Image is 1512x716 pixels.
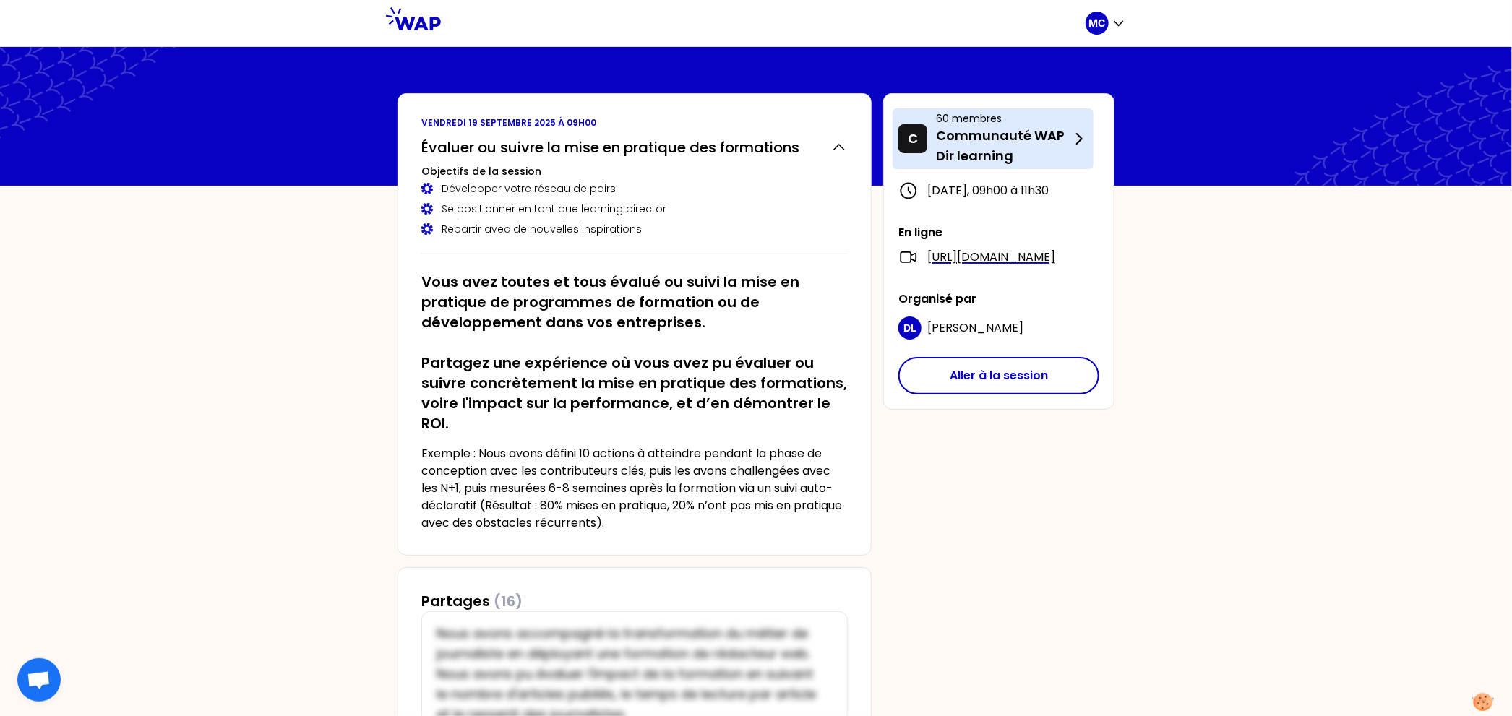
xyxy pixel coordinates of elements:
[421,137,848,158] button: Évaluer ou suivre la mise en pratique des formations
[1086,12,1126,35] button: MC
[927,319,1023,336] span: [PERSON_NAME]
[494,591,523,611] span: (16)
[17,658,61,702] div: Ouvrir le chat
[898,181,1099,201] div: [DATE] , 09h00 à 11h30
[898,290,1099,308] p: Organisé par
[898,357,1099,394] button: Aller à la session
[927,249,1055,266] a: [URL][DOMAIN_NAME]
[421,137,799,158] h2: Évaluer ou suivre la mise en pratique des formations
[936,111,1070,126] p: 60 membres
[421,202,848,216] div: Se positionner en tant que learning director
[421,591,523,611] h3: Partages
[421,222,848,236] div: Repartir avec de nouvelles inspirations
[903,321,916,335] p: DL
[421,445,848,532] p: Exemple : Nous avons défini 10 actions à atteindre pendant la phase de conception avec les contri...
[421,181,848,196] div: Développer votre réseau de pairs
[421,272,848,434] h2: Vous avez toutes et tous évalué ou suivi la mise en pratique de programmes de formation ou de dév...
[908,129,918,149] p: C
[1089,16,1106,30] p: MC
[421,164,848,178] h3: Objectifs de la session
[898,224,1099,241] p: En ligne
[936,126,1070,166] p: Communauté WAP Dir learning
[421,117,848,129] p: vendredi 19 septembre 2025 à 09h00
